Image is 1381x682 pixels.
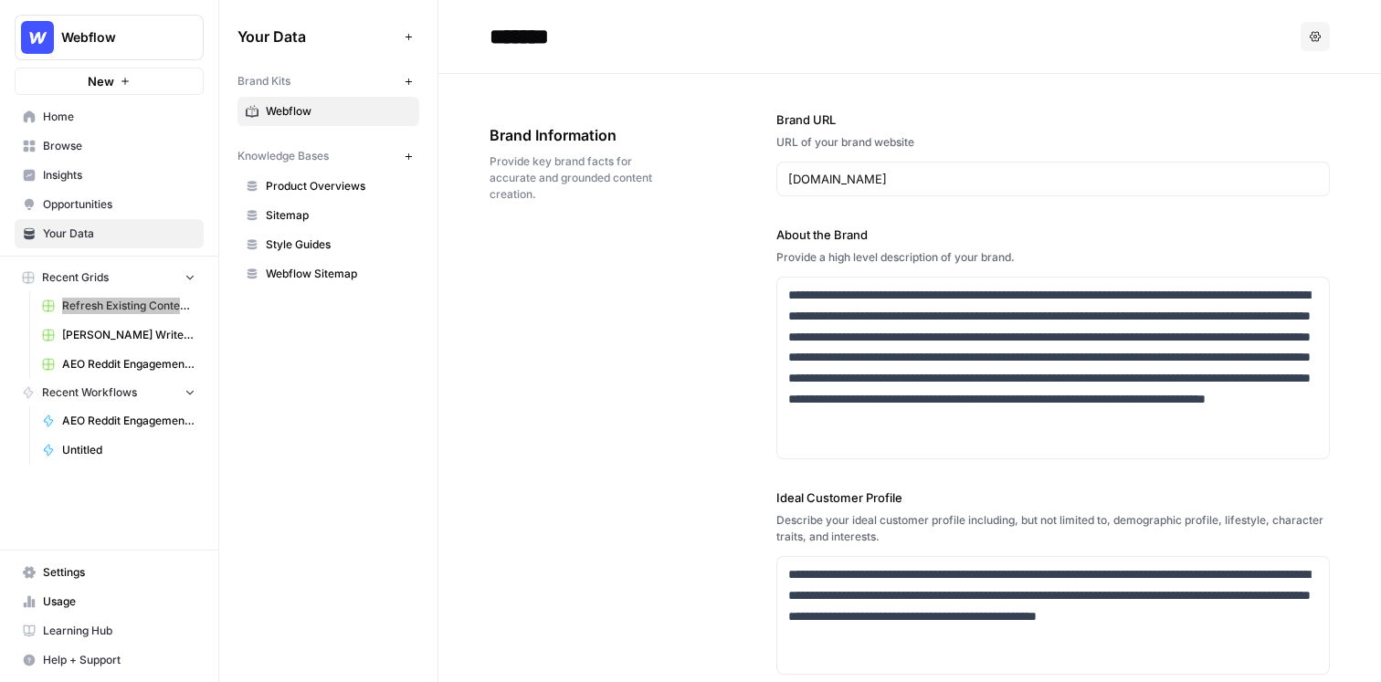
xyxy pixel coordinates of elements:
[15,264,204,291] button: Recent Grids
[62,298,195,314] span: Refresh Existing Content - Dakota - Demo
[15,161,204,190] a: Insights
[776,512,1330,545] div: Describe your ideal customer profile including, but not limited to, demographic profile, lifestyl...
[42,384,137,401] span: Recent Workflows
[15,190,204,219] a: Opportunities
[34,320,204,350] a: [PERSON_NAME] Write Informational Article
[237,148,329,164] span: Knowledge Bases
[34,406,204,435] a: AEO Reddit Engagement - Fork
[266,103,411,120] span: Webflow
[776,110,1330,129] label: Brand URL
[15,616,204,645] a: Learning Hub
[788,170,1318,188] input: www.sundaysoccer.com
[15,131,204,161] a: Browse
[237,201,419,230] a: Sitemap
[266,236,411,253] span: Style Guides
[237,26,397,47] span: Your Data
[43,196,195,213] span: Opportunities
[62,327,195,343] span: [PERSON_NAME] Write Informational Article
[88,72,114,90] span: New
[15,15,204,60] button: Workspace: Webflow
[266,178,411,194] span: Product Overviews
[266,266,411,282] span: Webflow Sitemap
[776,226,1330,244] label: About the Brand
[490,153,674,203] span: Provide key brand facts for accurate and grounded content creation.
[43,652,195,668] span: Help + Support
[237,172,419,201] a: Product Overviews
[34,350,204,379] a: AEO Reddit Engagement (5)
[42,269,109,286] span: Recent Grids
[15,219,204,248] a: Your Data
[15,558,204,587] a: Settings
[43,226,195,242] span: Your Data
[237,97,419,126] a: Webflow
[43,138,195,154] span: Browse
[15,68,204,95] button: New
[34,435,204,465] a: Untitled
[43,623,195,639] span: Learning Hub
[43,593,195,610] span: Usage
[61,28,172,47] span: Webflow
[15,587,204,616] a: Usage
[62,356,195,372] span: AEO Reddit Engagement (5)
[62,442,195,458] span: Untitled
[43,564,195,581] span: Settings
[490,124,674,146] span: Brand Information
[237,230,419,259] a: Style Guides
[776,249,1330,266] div: Provide a high level description of your brand.
[62,413,195,429] span: AEO Reddit Engagement - Fork
[34,291,204,320] a: Refresh Existing Content - Dakota - Demo
[43,109,195,125] span: Home
[266,207,411,224] span: Sitemap
[237,259,419,289] a: Webflow Sitemap
[776,134,1330,151] div: URL of your brand website
[21,21,54,54] img: Webflow Logo
[43,167,195,184] span: Insights
[237,73,290,89] span: Brand Kits
[776,488,1330,507] label: Ideal Customer Profile
[15,102,204,131] a: Home
[15,379,204,406] button: Recent Workflows
[15,645,204,675] button: Help + Support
